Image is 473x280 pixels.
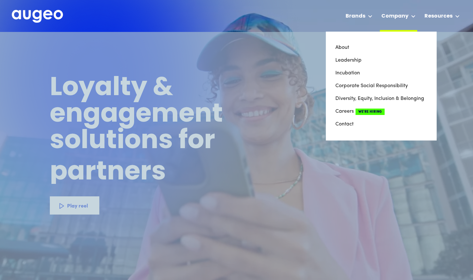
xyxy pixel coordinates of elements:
a: CareersWe're Hiring [335,105,427,118]
a: Diversity, Equity, Inclusion & Belonging [335,92,427,105]
a: About [335,41,427,54]
a: Incubation [335,67,427,79]
a: Contact [335,118,427,131]
span: We're Hiring [355,109,385,115]
img: Augeo's full logo in white. [12,10,63,23]
div: Company [381,12,408,20]
div: Brands [346,12,365,20]
a: Leadership [335,54,427,67]
div: Resources [424,12,453,20]
a: home [12,10,63,23]
nav: Company [326,32,436,140]
a: Corporate Social Responsibility [335,79,427,92]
